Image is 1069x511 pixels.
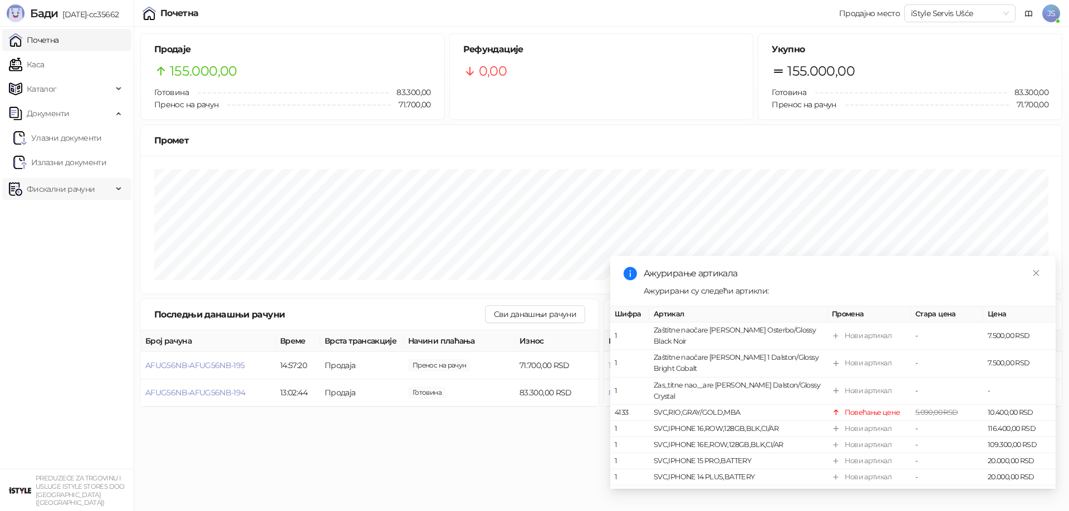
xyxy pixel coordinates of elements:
[58,9,119,19] span: [DATE]-cc35662
[1020,4,1038,22] a: Документација
[845,439,891,450] div: Нови артикал
[649,306,827,323] th: Артикал
[845,330,891,341] div: Нови артикал
[404,330,515,352] th: Начини плаћања
[911,377,983,404] td: -
[983,421,1056,437] td: 116.400,00 RSD
[154,133,1048,147] div: Промет
[787,61,855,82] span: 155.000,00
[389,86,430,98] span: 83.300,00
[609,388,627,398] button: 8906
[1042,4,1060,22] span: JS
[983,350,1056,377] td: 7.500,00 RSD
[154,100,218,110] span: Пренос на рачун
[9,479,31,502] img: 64x64-companyLogo-77b92cf4-9946-4f36-9751-bf7bb5fd2c7d.png
[649,323,827,350] td: Zaštitne naočare [PERSON_NAME] Osterbo/Glossy Black Noir
[845,472,891,483] div: Нови артикал
[276,352,320,379] td: 14:57:20
[839,9,900,17] div: Продајно место
[845,385,891,396] div: Нови артикал
[649,485,827,502] td: SVC,IPHONE 13,ROW,128GB,MNT,CI/AR
[408,359,470,371] span: 71.700,00
[610,453,649,469] td: 1
[845,407,900,418] div: Повећање цене
[649,350,827,377] td: Zaštitne naočare [PERSON_NAME] 1 Dalston/Glossy Bright Cobalt
[983,405,1056,421] td: 10.400,00 RSD
[515,352,599,379] td: 71.700,00 RSD
[515,379,599,406] td: 83.300,00 RSD
[13,151,106,173] a: Излазни документи
[649,453,827,469] td: SVC,IPHONE 15 PRO,BATTERY
[408,386,446,399] span: 83.300,00
[845,488,900,499] div: Повећање цене
[36,474,125,507] small: PREDUZEĆE ZA TRGOVINU I USLUGE ISTYLE STORES DOO [GEOGRAPHIC_DATA] ([GEOGRAPHIC_DATA])
[911,323,983,350] td: -
[1032,269,1040,277] span: close
[983,453,1056,469] td: 20.000,00 RSD
[624,267,637,280] span: info-circle
[276,330,320,352] th: Време
[160,9,199,18] div: Почетна
[154,43,431,56] h5: Продаје
[983,469,1056,485] td: 20.000,00 RSD
[604,330,649,352] th: Шифра
[649,405,827,421] td: SVC,RIO,GRAY/GOLD,MBA
[845,455,891,467] div: Нови артикал
[845,358,891,369] div: Нови артикал
[27,178,95,200] span: Фискални рачуни
[141,330,276,352] th: Број рачуна
[610,485,649,502] td: 8648
[320,352,404,379] td: Продаја
[170,61,237,82] span: 155.000,00
[276,379,320,406] td: 13:02:44
[649,437,827,453] td: SVC,IPHONE 16E,ROW,128GB,BLK,CI/AR
[610,306,649,323] th: Шифра
[649,377,827,404] td: Zas_titne nao__are [PERSON_NAME] Dalston/Glossy Crystal
[610,377,649,404] td: 1
[983,323,1056,350] td: 7.500,00 RSD
[391,98,430,111] span: 71.700,00
[911,306,983,323] th: Стара цена
[772,87,806,97] span: Готовина
[1007,86,1048,98] span: 83.300,00
[154,87,189,97] span: Готовина
[320,379,404,406] td: Продаја
[911,5,1009,22] span: iStyle Servis Ušće
[145,388,246,398] button: AFUG56NB-AFUG56NB-194
[610,350,649,377] td: 1
[145,360,245,370] button: AFUG56NB-AFUG56NB-195
[827,306,911,323] th: Промена
[154,307,485,321] div: Последњи данашњи рачуни
[609,360,611,370] button: 1
[320,330,404,352] th: Врста трансакције
[515,330,599,352] th: Износ
[911,437,983,453] td: -
[911,350,983,377] td: -
[610,405,649,421] td: 4133
[983,485,1056,502] td: 90.700,00 RSD
[644,267,1042,280] div: Ажурирање артикала
[7,4,24,22] img: Logo
[27,78,57,100] span: Каталог
[27,102,69,125] span: Документи
[463,43,740,56] h5: Рефундације
[911,469,983,485] td: -
[983,377,1056,404] td: -
[644,285,1042,297] div: Ажурирани су следећи артикли:
[30,7,58,20] span: Бади
[983,437,1056,453] td: 109.300,00 RSD
[1030,267,1042,279] a: Close
[1009,98,1048,111] span: 71.700,00
[610,437,649,453] td: 1
[9,53,44,76] a: Каса
[610,323,649,350] td: 1
[13,127,102,149] a: Ulazni dokumentiУлазни документи
[911,453,983,469] td: -
[915,408,958,416] span: 5.090,00 RSD
[845,423,891,434] div: Нови артикал
[9,29,59,51] a: Почетна
[911,421,983,437] td: -
[610,421,649,437] td: 1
